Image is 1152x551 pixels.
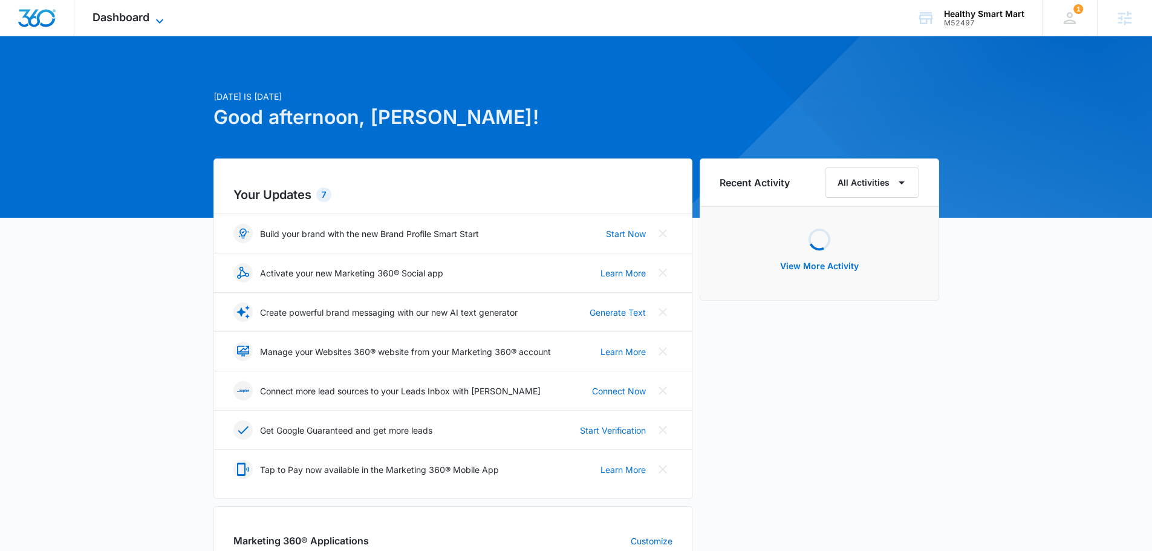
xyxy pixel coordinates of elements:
[944,19,1024,27] div: account id
[590,306,646,319] a: Generate Text
[768,252,871,281] button: View More Activity
[1073,4,1083,14] span: 1
[606,227,646,240] a: Start Now
[1073,4,1083,14] div: notifications count
[653,263,672,282] button: Close
[260,345,551,358] p: Manage your Websites 360® website from your Marketing 360® account
[580,424,646,437] a: Start Verification
[260,306,518,319] p: Create powerful brand messaging with our new AI text generator
[600,267,646,279] a: Learn More
[213,103,692,132] h1: Good afternoon, [PERSON_NAME]!
[316,187,331,202] div: 7
[213,90,692,103] p: [DATE] is [DATE]
[260,424,432,437] p: Get Google Guaranteed and get more leads
[653,381,672,400] button: Close
[653,224,672,243] button: Close
[631,535,672,547] a: Customize
[825,168,919,198] button: All Activities
[653,342,672,361] button: Close
[600,345,646,358] a: Learn More
[233,186,672,204] h2: Your Updates
[592,385,646,397] a: Connect Now
[600,463,646,476] a: Learn More
[653,460,672,479] button: Close
[260,463,499,476] p: Tap to Pay now available in the Marketing 360® Mobile App
[720,175,790,190] h6: Recent Activity
[233,533,369,548] h2: Marketing 360® Applications
[653,420,672,440] button: Close
[653,302,672,322] button: Close
[260,385,541,397] p: Connect more lead sources to your Leads Inbox with [PERSON_NAME]
[93,11,149,24] span: Dashboard
[944,9,1024,19] div: account name
[260,227,479,240] p: Build your brand with the new Brand Profile Smart Start
[260,267,443,279] p: Activate your new Marketing 360® Social app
